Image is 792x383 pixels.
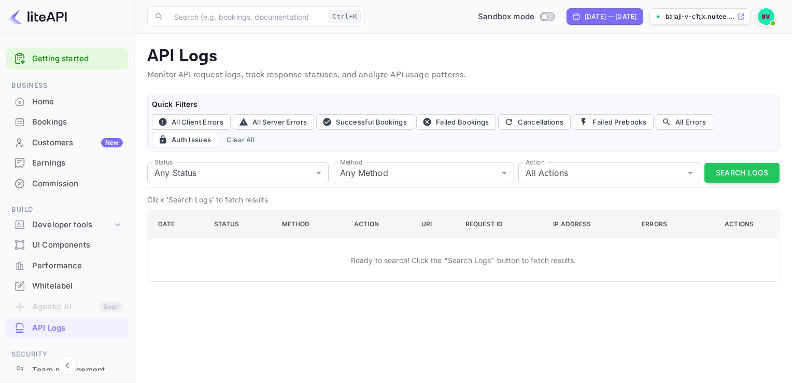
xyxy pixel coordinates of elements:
[274,210,346,239] th: Method
[6,349,128,360] span: Security
[758,8,774,25] img: Balaji V
[6,153,128,172] a: Earnings
[6,256,128,276] div: Performance
[32,137,123,149] div: Customers
[152,132,218,147] button: Auth Issues
[633,210,701,239] th: Errors
[6,235,128,254] a: UI Components
[6,174,128,193] a: Commission
[152,99,775,110] h6: Quick Filters
[6,360,128,379] a: Team management
[457,210,545,239] th: Request ID
[32,280,123,292] div: Whitelabel
[6,174,128,194] div: Commission
[32,260,123,272] div: Performance
[329,10,361,23] div: Ctrl+K
[148,210,206,239] th: Date
[6,276,128,296] div: Whitelabel
[567,8,643,25] div: Click to change the date range period
[6,153,128,173] div: Earnings
[333,162,514,183] div: Any Method
[340,158,362,167] label: Method
[585,12,637,21] div: [DATE] — [DATE]
[704,163,780,183] button: Search Logs
[6,318,128,337] a: API Logs
[6,112,128,131] a: Bookings
[6,216,128,234] div: Developer tools
[6,235,128,255] div: UI Components
[316,114,414,130] button: Successful Bookings
[147,194,780,205] p: Click 'Search Logs' to fetch results
[32,53,123,65] a: Getting started
[32,239,123,251] div: UI Components
[233,114,314,130] button: All Server Errors
[6,256,128,275] a: Performance
[147,46,780,67] p: API Logs
[478,11,534,23] span: Sandbox mode
[6,204,128,215] span: Build
[518,162,700,183] div: All Actions
[6,48,128,70] div: Getting started
[6,276,128,295] a: Whitelabel
[545,210,633,239] th: IP Address
[666,12,735,21] p: balaji-v-c1tjx.nuitee....
[154,158,173,167] label: Status
[573,114,654,130] button: Failed Prebooks
[222,132,259,147] button: Clear All
[6,112,128,132] div: Bookings
[32,364,123,376] div: Team management
[32,322,123,334] div: API Logs
[6,318,128,338] div: API Logs
[526,158,545,167] label: Action
[6,92,128,111] a: Home
[474,11,558,23] div: Switch to Production mode
[152,114,231,130] button: All Client Errors
[32,219,112,231] div: Developer tools
[147,69,780,81] p: Monitor API request logs, track response statuses, and analyze API usage patterns.
[351,255,576,266] p: Ready to search! Click the "Search Logs" button to fetch results.
[6,80,128,91] span: Business
[147,162,329,183] div: Any Status
[416,114,497,130] button: Failed Bookings
[701,210,779,239] th: Actions
[413,210,457,239] th: URI
[656,114,713,130] button: All Errors
[206,210,274,239] th: Status
[6,133,128,152] a: CustomersNew
[8,8,67,25] img: LiteAPI logo
[498,114,571,130] button: Cancellations
[6,133,128,153] div: CustomersNew
[32,116,123,128] div: Bookings
[32,157,123,169] div: Earnings
[6,92,128,112] div: Home
[101,138,123,147] div: New
[346,210,413,239] th: Action
[58,356,77,375] button: Collapse navigation
[168,6,324,27] input: Search (e.g. bookings, documentation)
[32,178,123,190] div: Commission
[32,96,123,108] div: Home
